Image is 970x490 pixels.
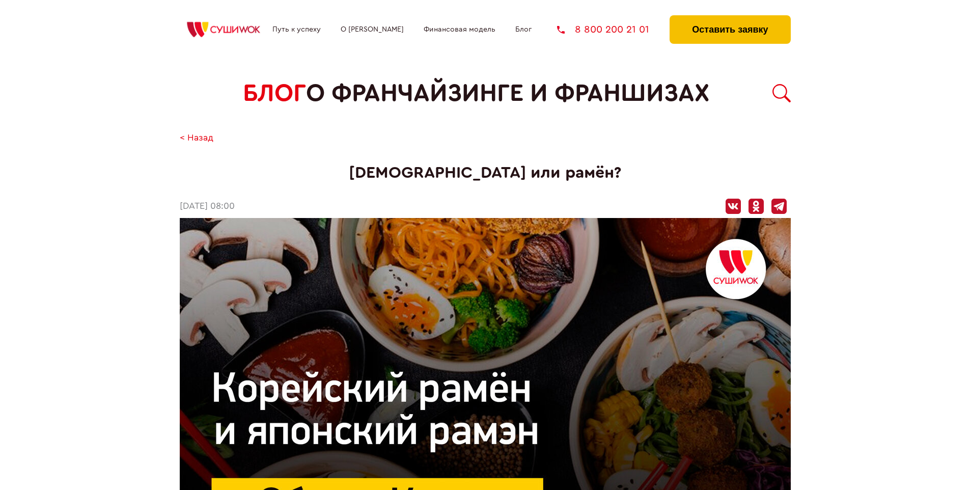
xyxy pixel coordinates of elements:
[180,164,791,182] h1: [DEMOGRAPHIC_DATA] или рамён?
[180,201,235,212] time: [DATE] 08:00
[243,79,306,107] span: БЛОГ
[670,15,790,44] button: Оставить заявку
[180,133,213,144] a: < Назад
[557,24,649,35] a: 8 800 200 21 01
[424,25,495,34] a: Финансовая модель
[575,24,649,35] span: 8 800 200 21 01
[306,79,709,107] span: о франчайзинге и франшизах
[272,25,321,34] a: Путь к успеху
[515,25,532,34] a: Блог
[341,25,404,34] a: О [PERSON_NAME]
